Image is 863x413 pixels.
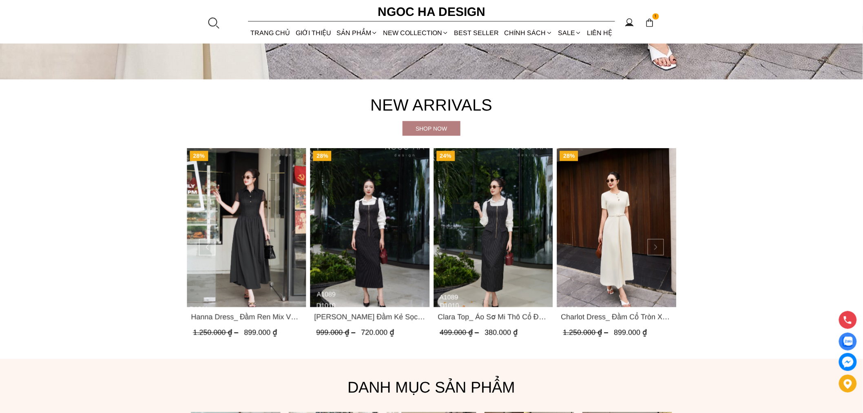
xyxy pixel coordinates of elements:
font: Danh mục sản phẩm [348,379,516,396]
a: Link to Hanna Dress_ Đầm Ren Mix Vải Thô Màu Đen D1011 [191,311,302,323]
div: SẢN PHẨM [334,22,381,44]
h4: New Arrivals [187,92,676,118]
span: Clara Top_ Áo Sơ Mi Thô Cổ Đức Màu Trắng A1089 [438,311,549,323]
a: Product image - Mary Dress_ Đầm Kẻ Sọc Sát Nách Khóa Đồng D1010 [310,148,430,307]
a: GIỚI THIỆU [293,22,334,44]
a: SALE [555,22,584,44]
a: Link to Charlot Dress_ Đầm Cổ Tròn Xếp Ly Giữa Kèm Đai Màu Kem D1009 [561,311,673,323]
span: 899.000 ₫ [244,329,277,337]
span: Hanna Dress_ Đầm Ren Mix Vải Thô Màu Đen D1011 [191,311,302,323]
span: 1 [653,13,659,20]
a: messenger [839,353,857,371]
img: img-CART-ICON-ksit0nf1 [645,18,654,27]
span: 1.250.000 ₫ [193,329,240,337]
a: NEW COLLECTION [381,22,451,44]
div: Chính sách [502,22,555,44]
a: Display image [839,333,857,351]
a: BEST SELLER [451,22,502,44]
span: 380.000 ₫ [485,329,518,337]
span: [PERSON_NAME] Đầm Kẻ Sọc Sát Nách Khóa Đồng D1010 [314,311,426,323]
a: Shop now [403,121,460,136]
a: Link to Mary Dress_ Đầm Kẻ Sọc Sát Nách Khóa Đồng D1010 [314,311,426,323]
a: Ngoc Ha Design [370,2,493,22]
span: 720.000 ₫ [361,329,394,337]
a: Link to Clara Top_ Áo Sơ Mi Thô Cổ Đức Màu Trắng A1089 [438,311,549,323]
span: 899.000 ₫ [614,329,647,337]
a: LIÊN HỆ [584,22,615,44]
img: Display image [843,337,853,347]
a: Product image - Hanna Dress_ Đầm Ren Mix Vải Thô Màu Đen D1011 [187,148,306,307]
span: 499.000 ₫ [440,329,481,337]
span: 1.250.000 ₫ [563,329,611,337]
a: Product image - Clara Top_ Áo Sơ Mi Thô Cổ Đức Màu Trắng A1089 [434,148,553,307]
span: 999.000 ₫ [316,329,358,337]
div: Shop now [403,124,460,133]
a: Product image - Charlot Dress_ Đầm Cổ Tròn Xếp Ly Giữa Kèm Đai Màu Kem D1009 [557,148,677,307]
span: Charlot Dress_ Đầm Cổ Tròn Xếp Ly Giữa Kèm Đai Màu Kem D1009 [561,311,673,323]
a: TRANG CHỦ [248,22,293,44]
